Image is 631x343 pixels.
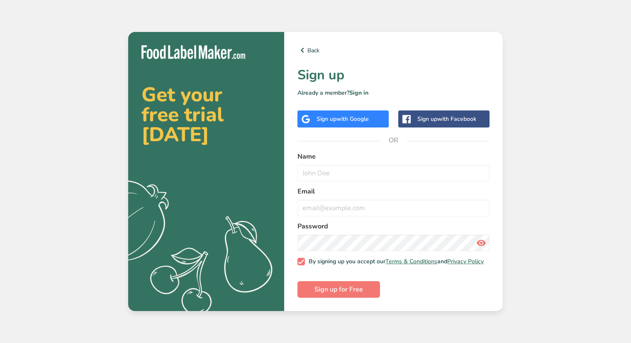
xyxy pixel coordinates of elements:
label: Email [297,186,490,196]
h2: Get your free trial [DATE] [141,85,271,145]
span: Sign up for Free [314,284,363,294]
img: Food Label Maker [141,45,245,59]
button: Sign up for Free [297,281,380,298]
h1: Sign up [297,65,490,85]
div: Sign up [417,115,476,123]
p: Already a member? [297,88,490,97]
span: with Facebook [437,115,476,123]
label: Password [297,221,490,231]
a: Sign in [349,89,368,97]
a: Back [297,45,490,55]
input: email@example.com [297,200,490,216]
label: Name [297,152,490,162]
span: OR [381,128,406,153]
input: John Doe [297,165,490,181]
a: Terms & Conditions [385,257,437,265]
div: Sign up [317,115,369,123]
a: Privacy Policy [447,257,484,265]
span: with Google [336,115,369,123]
span: By signing up you accept our and [305,258,484,265]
